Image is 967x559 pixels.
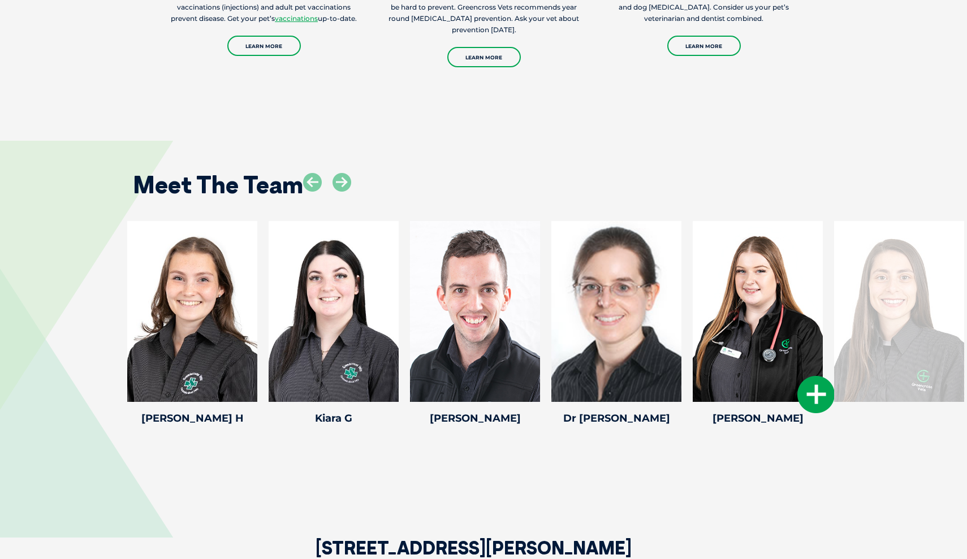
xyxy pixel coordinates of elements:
[693,413,823,423] h4: [PERSON_NAME]
[447,47,521,67] a: Learn More
[227,36,301,56] a: Learn More
[410,413,540,423] h4: [PERSON_NAME]
[667,36,741,56] a: Learn More
[269,413,399,423] h4: Kiara G
[275,14,318,23] a: vaccinations
[127,413,257,423] h4: [PERSON_NAME] H
[133,173,303,197] h2: Meet The Team
[551,413,681,423] h4: Dr [PERSON_NAME]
